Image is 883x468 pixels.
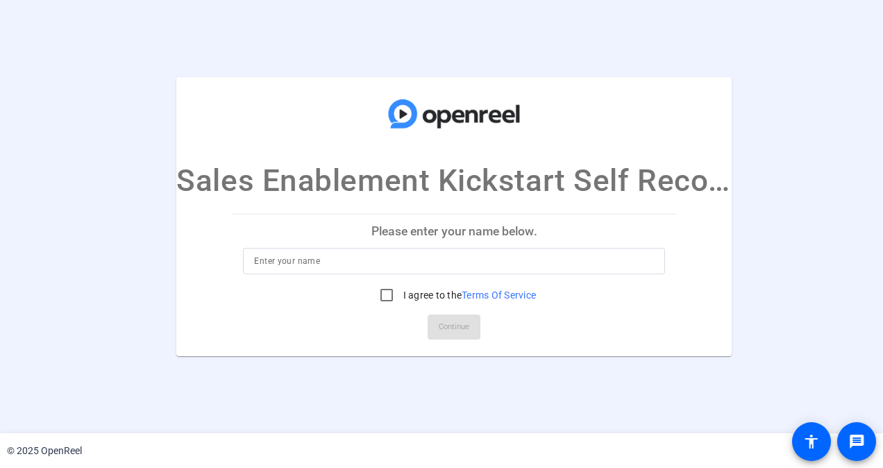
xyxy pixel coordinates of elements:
[803,433,820,450] mat-icon: accessibility
[401,288,537,302] label: I agree to the
[176,158,732,203] p: Sales Enablement Kickstart Self Recording
[385,91,523,137] img: company-logo
[254,253,654,269] input: Enter your name
[462,290,536,301] a: Terms Of Service
[7,444,82,458] div: © 2025 OpenReel
[848,433,865,450] mat-icon: message
[232,215,676,248] p: Please enter your name below.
